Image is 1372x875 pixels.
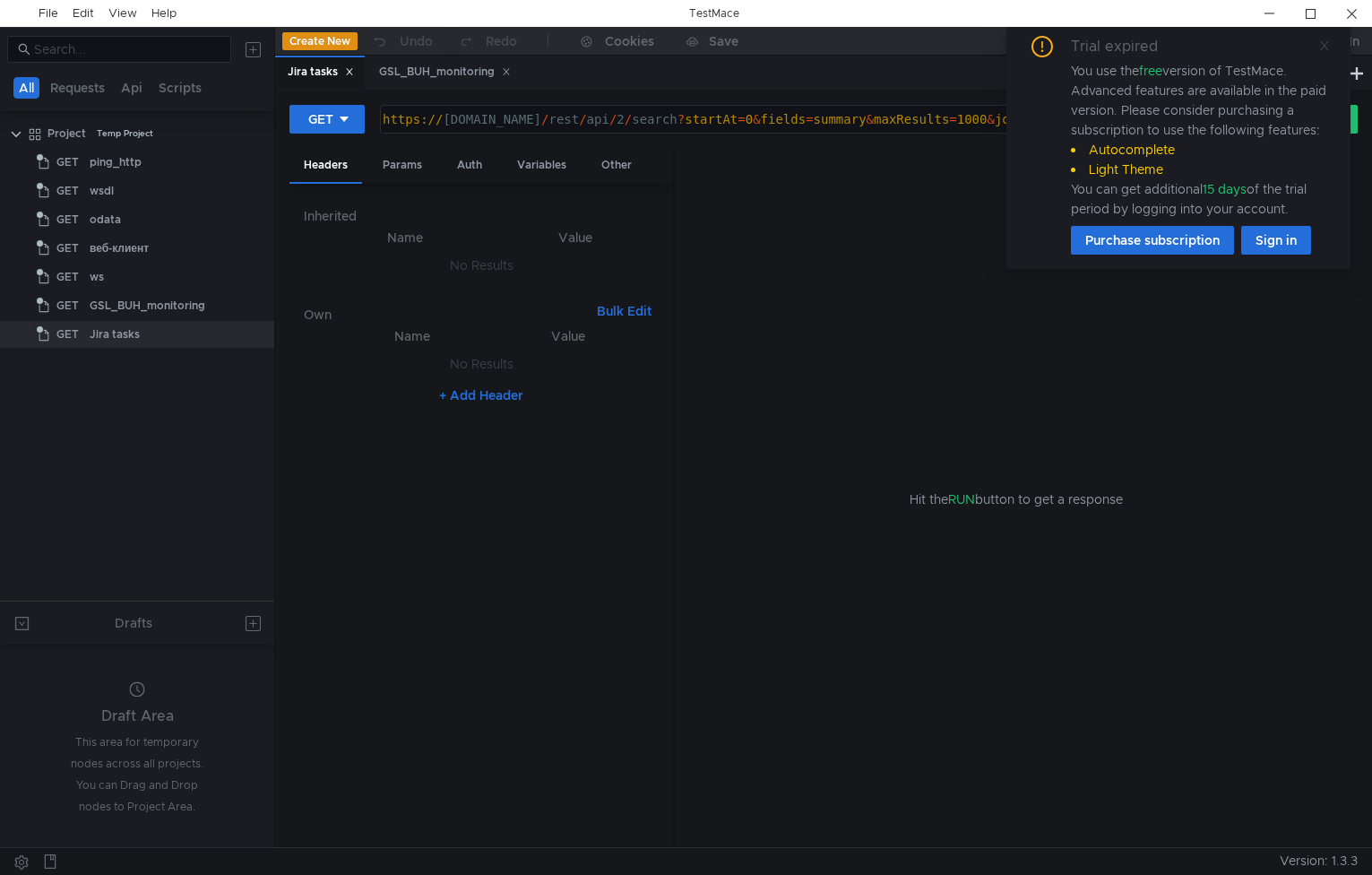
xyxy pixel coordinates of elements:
[97,120,153,147] div: Temp Project
[358,28,445,55] button: Undo
[288,63,354,82] div: Jira tasks
[90,321,140,348] div: Jira tasks
[1203,181,1247,197] span: 15 days
[1071,36,1179,57] div: Trial expired
[56,264,79,290] span: GET
[445,28,530,55] button: Redo
[308,109,333,129] div: GET
[379,63,511,82] div: GSL_BUH_monitoring
[486,30,517,52] div: Redo
[282,32,358,50] button: Create New
[90,178,114,204] div: wsdl
[443,149,496,182] div: Auth
[56,149,79,176] span: GET
[56,321,79,348] span: GET
[1071,160,1329,179] li: Light Theme
[47,120,86,147] div: Project
[90,235,149,262] div: веб-клиент
[1071,61,1329,219] div: You use the version of TestMace. Advanced features are available in the paid version. Please cons...
[503,149,581,182] div: Variables
[45,77,110,99] button: Requests
[153,77,207,99] button: Scripts
[56,178,79,204] span: GET
[304,304,590,325] h6: Own
[450,356,513,372] nz-embed-empty: No Results
[1139,63,1162,79] span: free
[948,491,975,507] span: RUN
[332,325,491,347] th: Name
[289,105,365,134] button: GET
[90,149,142,176] div: ping_http
[590,300,659,322] button: Bulk Edit
[910,489,1123,509] span: Hit the button to get a response
[400,30,433,52] div: Undo
[90,206,121,233] div: odata
[709,35,738,48] div: Save
[56,206,79,233] span: GET
[432,385,531,406] button: + Add Header
[1280,848,1358,874] span: Version: 1.3.3
[491,325,644,347] th: Value
[90,264,104,290] div: ws
[1071,140,1329,160] li: Autocomplete
[1071,226,1234,255] button: Purchase subscription
[56,235,79,262] span: GET
[304,205,659,227] h6: Inherited
[1241,226,1311,255] button: Sign in
[491,227,659,248] th: Value
[56,292,79,319] span: GET
[605,30,654,52] div: Cookies
[587,149,646,182] div: Other
[1071,179,1329,219] div: You can get additional of the trial period by logging into your account.
[90,292,205,319] div: GSL_BUH_monitoring
[13,77,39,99] button: All
[318,227,491,248] th: Name
[368,149,436,182] div: Params
[450,257,513,273] nz-embed-empty: No Results
[34,39,220,59] input: Search...
[116,77,148,99] button: Api
[115,612,152,634] div: Drafts
[289,149,362,184] div: Headers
